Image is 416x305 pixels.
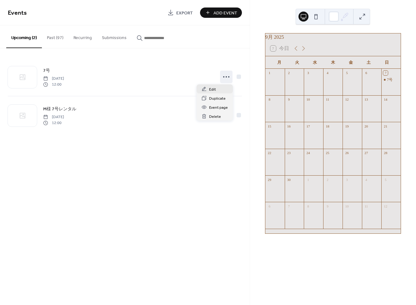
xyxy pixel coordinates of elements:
span: Add Event [213,10,237,16]
div: 3 [306,71,310,75]
button: Add Event [200,7,242,18]
span: Edit [209,86,216,93]
div: 13 [364,97,368,102]
div: 10 [344,204,349,208]
div: 4 [325,71,330,75]
div: 27 [364,151,368,155]
span: Delete [209,113,221,120]
div: 15 [267,124,272,128]
div: 1 [267,71,272,75]
button: Upcoming (2) [6,25,42,48]
span: 7号 [43,67,50,74]
div: 8 [267,97,272,102]
div: 水 [306,56,324,69]
div: 日 [378,56,396,69]
button: Recurring [68,25,97,47]
button: Submissions [97,25,132,47]
div: 9 [325,204,330,208]
div: 7号 [387,77,393,82]
div: 22 [267,151,272,155]
div: 土 [360,56,378,69]
a: Export [163,7,198,18]
div: 26 [344,151,349,155]
span: Export [176,10,193,16]
div: 21 [383,124,388,128]
div: 12 [344,97,349,102]
div: 9 [287,97,291,102]
div: 25 [325,151,330,155]
div: 20 [364,124,368,128]
div: 28 [383,151,388,155]
div: 木 [324,56,342,69]
div: 16 [287,124,291,128]
span: Duplicate [209,95,226,102]
div: 7 [287,204,291,208]
div: 月 [270,56,288,69]
div: 24 [306,151,310,155]
div: 6 [364,71,368,75]
div: 金 [342,56,360,69]
div: 3 [344,177,349,182]
a: M様 7号レンタル [43,105,76,112]
span: M様 7号レンタル [43,106,76,112]
div: 17 [306,124,310,128]
div: 7 [383,71,388,75]
div: 12 [383,204,388,208]
div: 2 [325,177,330,182]
div: 2 [287,71,291,75]
span: [DATE] [43,76,64,82]
div: 7号 [381,77,401,82]
div: 9月 2025 [265,33,401,41]
div: 1 [306,177,310,182]
div: 14 [383,97,388,102]
div: 30 [287,177,291,182]
span: 12:00 [43,82,64,87]
div: 8 [306,204,310,208]
div: 5 [344,71,349,75]
div: 10 [306,97,310,102]
button: Past (97) [42,25,68,47]
a: 7号 [43,67,50,74]
div: 6 [267,204,272,208]
div: 11 [364,204,368,208]
div: 18 [325,124,330,128]
div: 5 [383,177,388,182]
span: 12:00 [43,120,64,126]
span: [DATE] [43,114,64,120]
span: Event page [209,104,228,111]
div: 23 [287,151,291,155]
div: 11 [325,97,330,102]
span: Events [8,7,27,19]
div: 29 [267,177,272,182]
div: 19 [344,124,349,128]
div: 4 [364,177,368,182]
div: 火 [288,56,306,69]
